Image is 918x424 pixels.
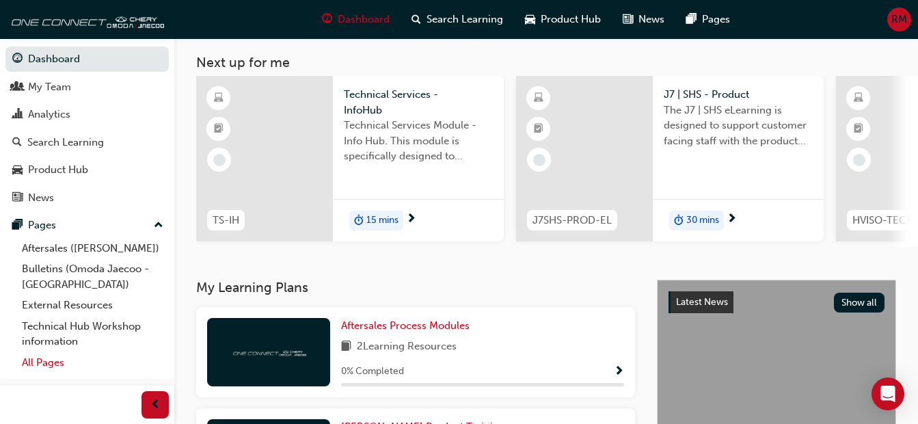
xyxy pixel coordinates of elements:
a: All Pages [16,352,169,373]
h3: Next up for me [174,55,918,70]
span: guage-icon [322,11,332,28]
div: Product Hub [28,162,88,178]
span: Technical Services - InfoHub [344,87,493,118]
span: learningRecordVerb_NONE-icon [533,154,545,166]
a: Latest NewsShow all [669,291,885,313]
a: TS-IHTechnical Services - InfoHubTechnical Services Module - Info Hub. This module is specificall... [196,76,504,241]
span: Search Learning [427,12,503,27]
a: News [5,185,169,211]
a: Analytics [5,102,169,127]
a: Aftersales Process Modules [341,318,475,334]
a: Dashboard [5,47,169,72]
span: duration-icon [674,212,684,230]
span: booktick-icon [214,120,224,138]
span: Technical Services Module - Info Hub. This module is specifically designed to address the require... [344,118,493,164]
a: guage-iconDashboard [311,5,401,34]
div: News [28,190,54,206]
button: RM [887,8,911,31]
span: search-icon [411,11,421,28]
button: Show all [834,293,885,313]
span: pages-icon [12,220,23,232]
span: news-icon [12,192,23,204]
span: 15 mins [366,213,399,228]
a: My Team [5,75,169,100]
a: car-iconProduct Hub [514,5,612,34]
span: up-icon [154,217,163,235]
span: Product Hub [541,12,601,27]
a: pages-iconPages [675,5,741,34]
a: J7SHS-PROD-ELJ7 | SHS - ProductThe J7 | SHS eLearning is designed to support customer facing staf... [516,76,824,241]
span: Latest News [676,296,728,308]
span: next-icon [406,213,416,226]
button: Show Progress [614,363,624,380]
div: Analytics [28,107,70,122]
span: Show Progress [614,366,624,378]
span: booktick-icon [534,120,543,138]
span: next-icon [727,213,737,226]
a: Bulletins (Omoda Jaecoo - [GEOGRAPHIC_DATA]) [16,259,169,295]
div: Open Intercom Messenger [872,377,904,410]
span: search-icon [12,137,22,149]
span: prev-icon [150,397,161,414]
span: duration-icon [354,212,364,230]
h3: My Learning Plans [196,280,635,295]
span: TS-IH [213,213,239,228]
span: learningRecordVerb_NONE-icon [853,154,865,166]
div: Search Learning [27,135,104,150]
span: learningRecordVerb_NONE-icon [213,154,226,166]
a: news-iconNews [612,5,675,34]
button: Pages [5,213,169,238]
span: The J7 | SHS eLearning is designed to support customer facing staff with the product and sales in... [664,103,813,149]
span: chart-icon [12,109,23,121]
span: News [638,12,664,27]
span: 0 % Completed [341,364,404,380]
span: learningResourceType_ELEARNING-icon [214,90,224,107]
span: people-icon [12,81,23,94]
span: car-icon [525,11,535,28]
span: car-icon [12,164,23,176]
span: news-icon [623,11,633,28]
img: oneconnect [7,5,164,33]
span: guage-icon [12,53,23,66]
span: J7SHS-PROD-EL [532,213,612,228]
span: learningResourceType_ELEARNING-icon [534,90,543,107]
span: Pages [702,12,730,27]
a: External Resources [16,295,169,316]
div: My Team [28,79,71,95]
a: search-iconSearch Learning [401,5,514,34]
span: pages-icon [686,11,697,28]
span: RM [891,12,907,27]
a: Search Learning [5,130,169,155]
span: Dashboard [338,12,390,27]
span: 2 Learning Resources [357,339,457,356]
img: oneconnect [231,345,306,358]
div: Pages [28,217,56,233]
span: Aftersales Process Modules [341,319,470,332]
span: 30 mins [686,213,719,228]
span: learningResourceType_ELEARNING-icon [854,90,863,107]
span: booktick-icon [854,120,863,138]
span: book-icon [341,339,351,356]
button: DashboardMy TeamAnalyticsSearch LearningProduct HubNews [5,44,169,213]
a: Aftersales ([PERSON_NAME]) [16,238,169,259]
span: J7 | SHS - Product [664,87,813,103]
a: Technical Hub Workshop information [16,316,169,352]
a: Product Hub [5,157,169,183]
